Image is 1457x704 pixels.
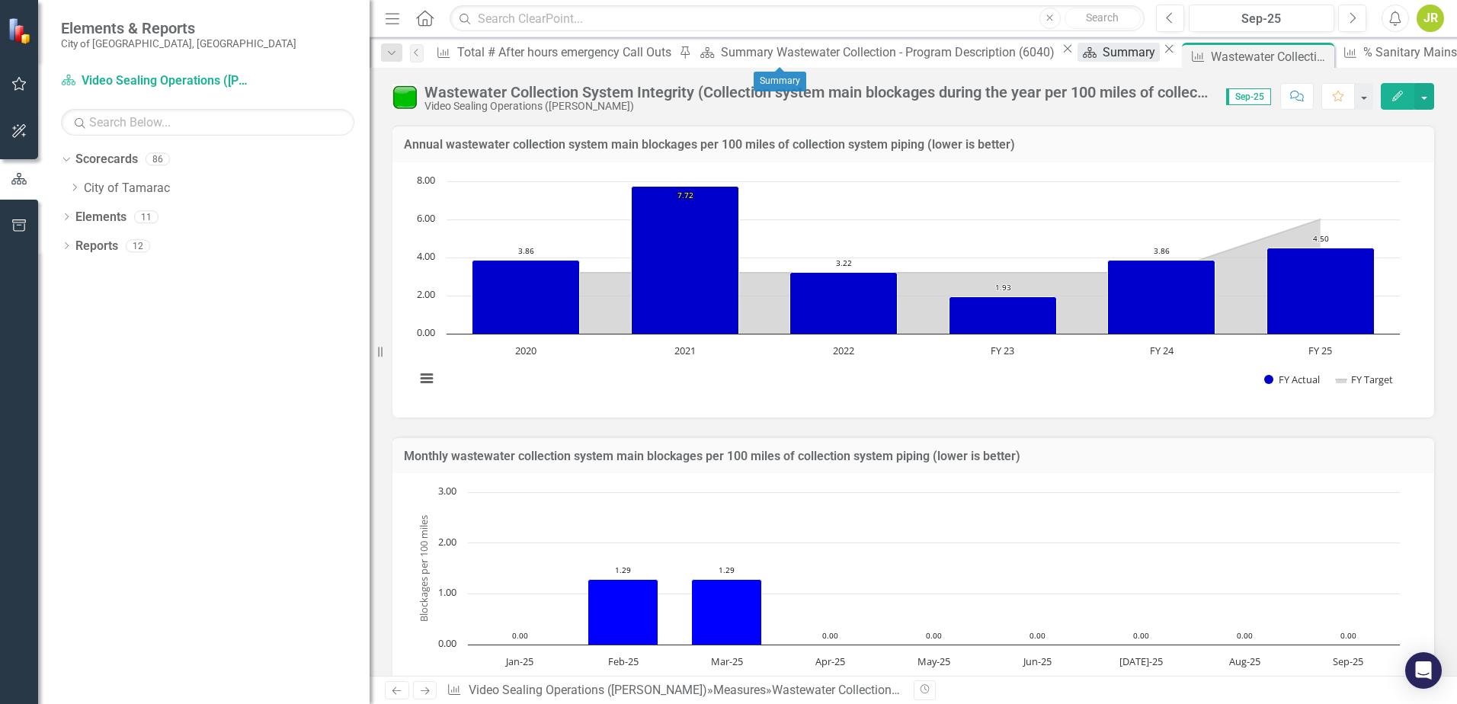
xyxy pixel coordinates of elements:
[438,585,456,599] text: 1.00
[472,260,580,334] path: 2020, 3.86100386. FY Actual.
[692,580,762,645] path: Mar-25, 1.28584287. Monthly Actual.
[1267,248,1375,334] path: FY 25, 4.5045045. FY Actual.
[1119,654,1163,668] text: [DATE]-25
[75,209,126,226] a: Elements
[917,654,950,668] text: May-25
[1189,5,1334,32] button: Sep-25
[1211,47,1331,66] div: Wastewater Collection System Integrity (Collection system main blockages during the year per 100 ...
[1264,373,1320,386] button: Show FY Actual
[822,630,838,641] text: 0.00
[438,535,456,549] text: 2.00
[815,654,845,668] text: Apr-25
[417,173,435,187] text: 8.00
[1194,10,1329,28] div: Sep-25
[588,580,658,645] path: Feb-25, 1.28584287. Monthly Actual.
[8,17,34,43] img: ClearPoint Strategy
[1226,88,1271,105] span: Sep-25
[61,72,251,90] a: Video Sealing Operations ([PERSON_NAME])
[1229,654,1260,668] text: Aug-25
[721,43,1058,62] div: Summary Wastewater Collection - Program Description (6040)
[438,484,456,498] text: 3.00
[1030,630,1046,641] text: 0.00
[404,450,1423,463] h3: Monthly wastewater collection system main blockages per 100 miles of collection system piping (lo...
[615,565,631,575] text: 1.29
[1333,654,1363,668] text: Sep-25
[518,245,534,256] text: 3.86
[674,344,696,357] text: 2021
[1154,245,1170,256] text: 3.86
[833,344,854,357] text: 2022
[61,19,296,37] span: Elements & Reports
[1022,654,1052,668] text: Jun-25
[84,180,370,197] a: City of Tamarac
[417,325,435,339] text: 0.00
[991,344,1014,357] text: FY 23
[694,43,1058,62] a: Summary Wastewater Collection - Program Description (6040)
[61,109,354,136] input: Search Below...
[512,630,528,641] text: 0.00
[632,186,739,334] path: 2021, 7.72200772. FY Actual.
[424,84,1211,101] div: Wastewater Collection System Integrity (Collection system main blockages during the year per 100 ...
[1065,8,1141,29] button: Search
[790,272,898,334] path: 2022, 3.21750322. FY Actual.
[469,683,707,697] a: Video Sealing Operations ([PERSON_NAME])
[1103,43,1160,62] div: Summary
[1150,344,1174,357] text: FY 24
[404,138,1423,152] h3: Annual wastewater collection system main blockages per 100 miles of collection system piping (low...
[392,85,417,109] img: Meets or exceeds target
[1133,630,1149,641] text: 0.00
[1417,5,1444,32] button: JR
[126,239,150,252] div: 12
[416,368,437,389] button: View chart menu, Chart
[836,258,852,268] text: 3.22
[711,654,743,668] text: Mar-25
[1313,233,1329,244] text: 4.50
[457,43,675,62] div: Total # After hours emergency Call Outs
[408,174,1407,402] svg: Interactive chart
[408,174,1419,402] div: Chart. Highcharts interactive chart.
[1308,344,1332,357] text: FY 25
[1237,630,1253,641] text: 0.00
[754,72,806,91] div: Summary
[417,249,435,263] text: 4.00
[146,153,170,166] div: 86
[417,515,431,622] text: Blockages per 100 miles
[995,282,1011,293] text: 1.93
[926,630,942,641] text: 0.00
[134,210,159,223] div: 11
[1078,43,1160,62] a: Summary
[1336,373,1394,386] button: Show FY Target
[438,636,456,650] text: 0.00
[1086,11,1119,24] span: Search
[949,296,1057,334] path: FY 23, 1.93050193. FY Actual.
[677,190,693,200] text: 7.72
[713,683,766,697] a: Measures
[472,186,1375,334] g: FY Actual, series 1 of 2. Bar series with 6 bars.
[1405,652,1442,689] div: Open Intercom Messenger
[608,654,639,668] text: Feb-25
[417,287,435,301] text: 2.00
[61,37,296,50] small: City of [GEOGRAPHIC_DATA], [GEOGRAPHIC_DATA]
[75,238,118,255] a: Reports
[417,211,435,225] text: 6.00
[447,682,901,699] div: » »
[75,151,138,168] a: Scorecards
[424,101,1211,112] div: Video Sealing Operations ([PERSON_NAME])
[1340,630,1356,641] text: 0.00
[450,5,1145,32] input: Search ClearPoint...
[1108,260,1215,334] path: FY 24, 3.86100386. FY Actual.
[431,43,675,62] a: Total # After hours emergency Call Outs
[719,565,735,575] text: 1.29
[504,654,533,668] text: Jan-25
[515,344,536,357] text: 2020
